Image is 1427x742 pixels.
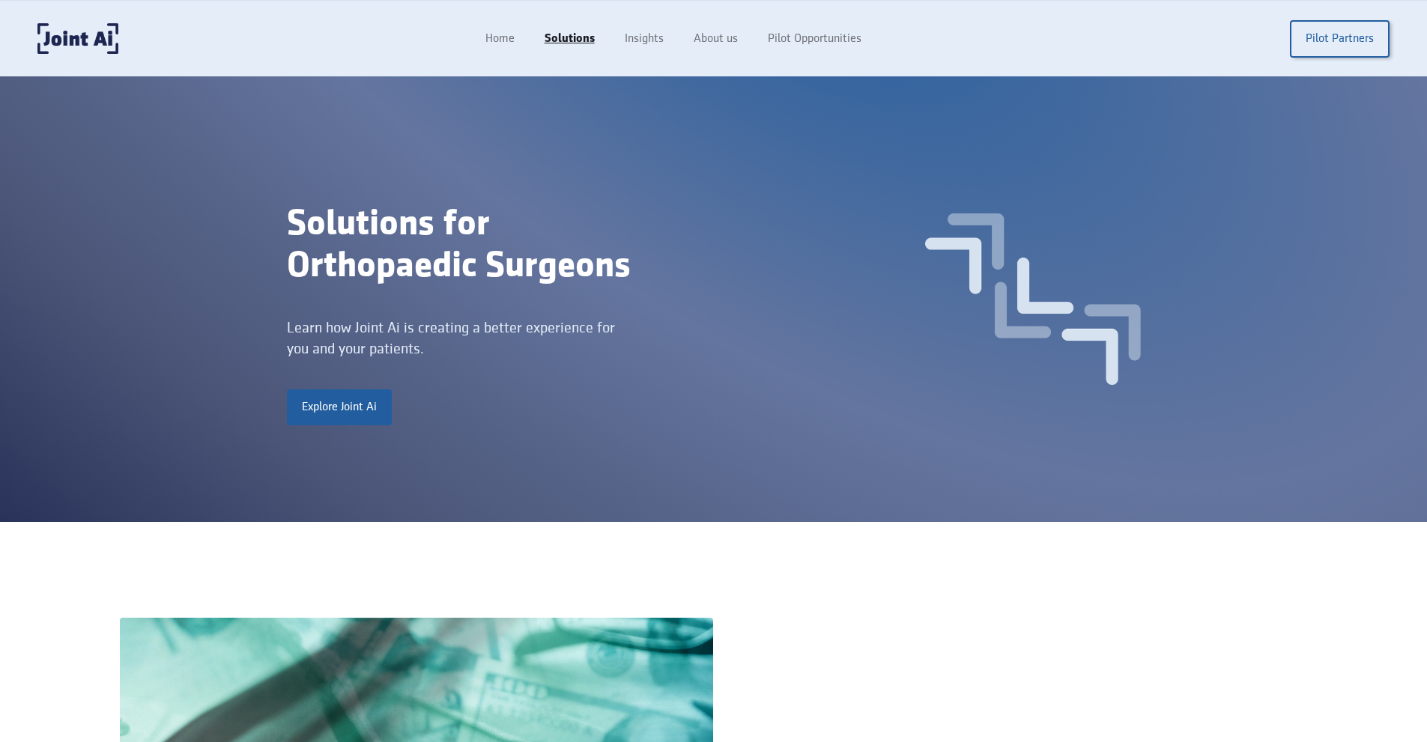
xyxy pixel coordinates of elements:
[610,25,679,53] a: Insights
[679,25,753,53] a: About us
[287,317,615,359] div: Learn how Joint Ai is creating a better experience for you and your patients.
[1290,20,1390,58] a: Pilot Partners
[287,204,756,288] div: Solutions for Orthopaedic Surgeons
[287,389,392,425] a: Explore Joint Ai
[530,25,610,53] a: Solutions
[470,25,530,53] a: Home
[753,25,876,53] a: Pilot Opportunities
[37,23,118,54] a: home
